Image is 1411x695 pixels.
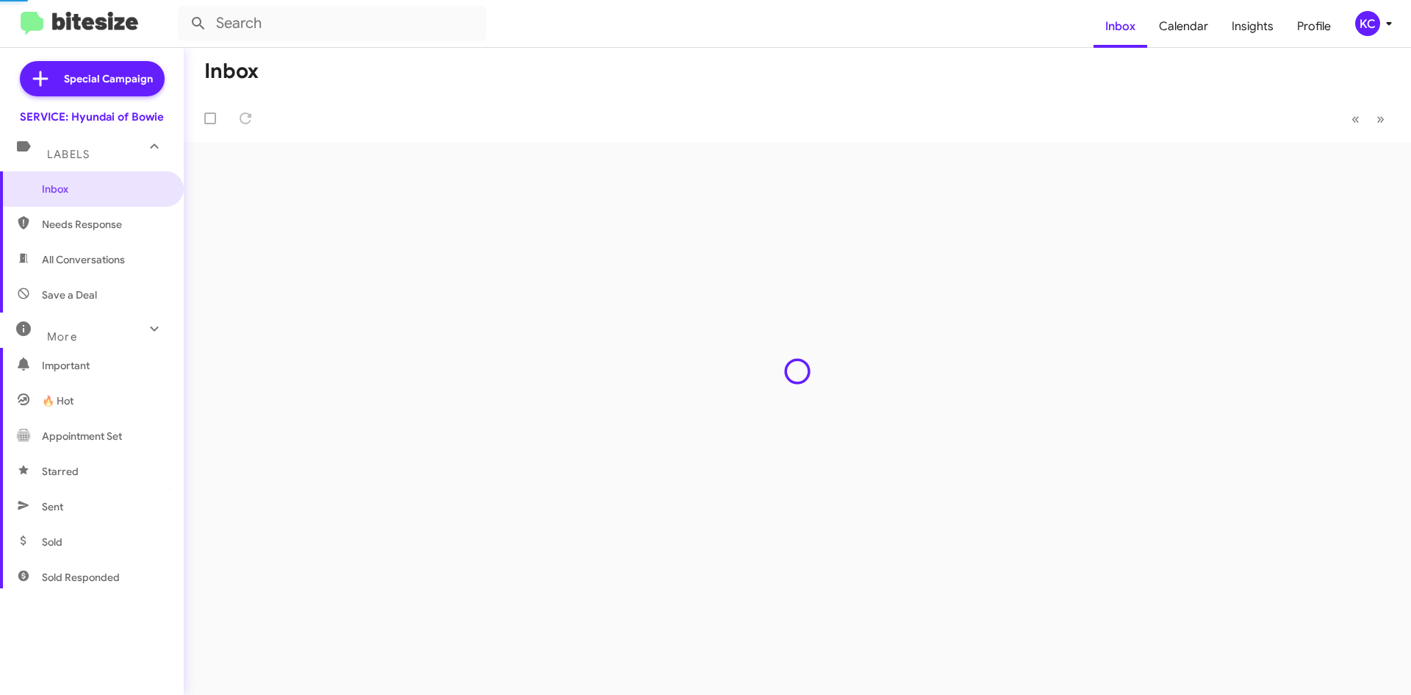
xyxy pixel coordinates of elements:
[1343,104,1368,134] button: Previous
[1094,5,1147,48] a: Inbox
[42,358,167,373] span: Important
[1147,5,1220,48] a: Calendar
[178,6,487,41] input: Search
[42,570,120,585] span: Sold Responded
[42,182,167,196] span: Inbox
[42,499,63,514] span: Sent
[42,429,122,443] span: Appointment Set
[204,60,259,83] h1: Inbox
[64,71,153,86] span: Special Campaign
[1343,104,1393,134] nav: Page navigation example
[1220,5,1285,48] a: Insights
[1285,5,1343,48] a: Profile
[1376,110,1385,128] span: »
[1343,11,1395,36] button: KC
[42,393,73,408] span: 🔥 Hot
[42,217,167,232] span: Needs Response
[20,110,164,124] div: SERVICE: Hyundai of Bowie
[42,288,97,302] span: Save a Deal
[1368,104,1393,134] button: Next
[20,61,165,96] a: Special Campaign
[42,535,62,549] span: Sold
[42,252,125,267] span: All Conversations
[42,464,79,479] span: Starred
[47,148,90,161] span: Labels
[1351,110,1360,128] span: «
[47,330,77,343] span: More
[1355,11,1380,36] div: KC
